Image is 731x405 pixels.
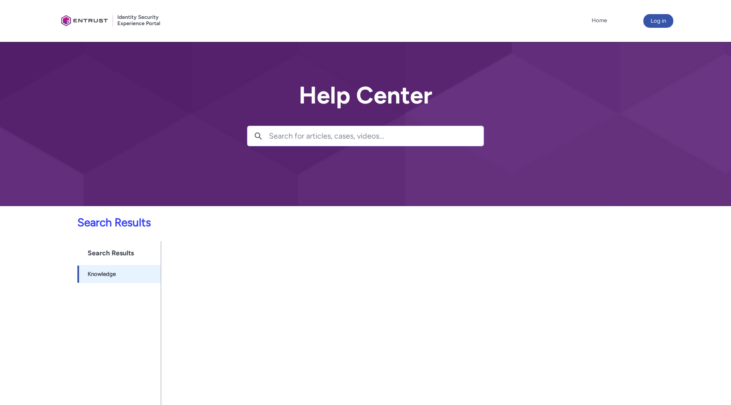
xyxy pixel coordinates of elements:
a: Home [590,14,609,27]
button: Log in [643,14,673,28]
a: Knowledge [77,265,161,283]
button: Search [248,126,269,146]
h2: Help Center [247,82,484,109]
iframe: Qualified Messenger [579,207,731,405]
p: Search Results [5,214,582,231]
span: Knowledge [88,270,116,278]
h1: Search Results [77,241,161,265]
input: Search for articles, cases, videos... [269,126,483,146]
